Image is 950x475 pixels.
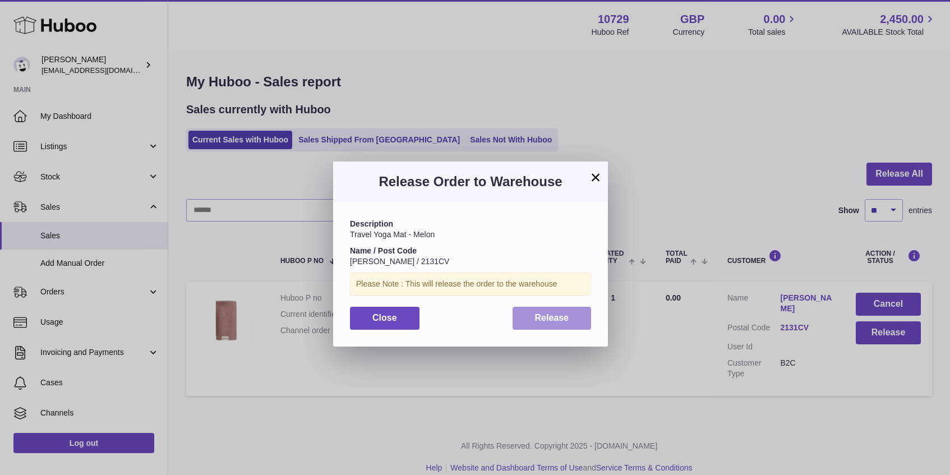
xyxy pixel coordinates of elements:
button: Close [350,307,419,330]
span: [PERSON_NAME] / 2131CV [350,257,449,266]
strong: Description [350,219,393,228]
span: Release [535,313,569,322]
button: × [589,170,602,184]
span: Close [372,313,397,322]
button: Release [513,307,592,330]
div: Please Note : This will release the order to the warehouse [350,273,591,296]
h3: Release Order to Warehouse [350,173,591,191]
span: Travel Yoga Mat - Melon [350,230,435,239]
strong: Name / Post Code [350,246,417,255]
